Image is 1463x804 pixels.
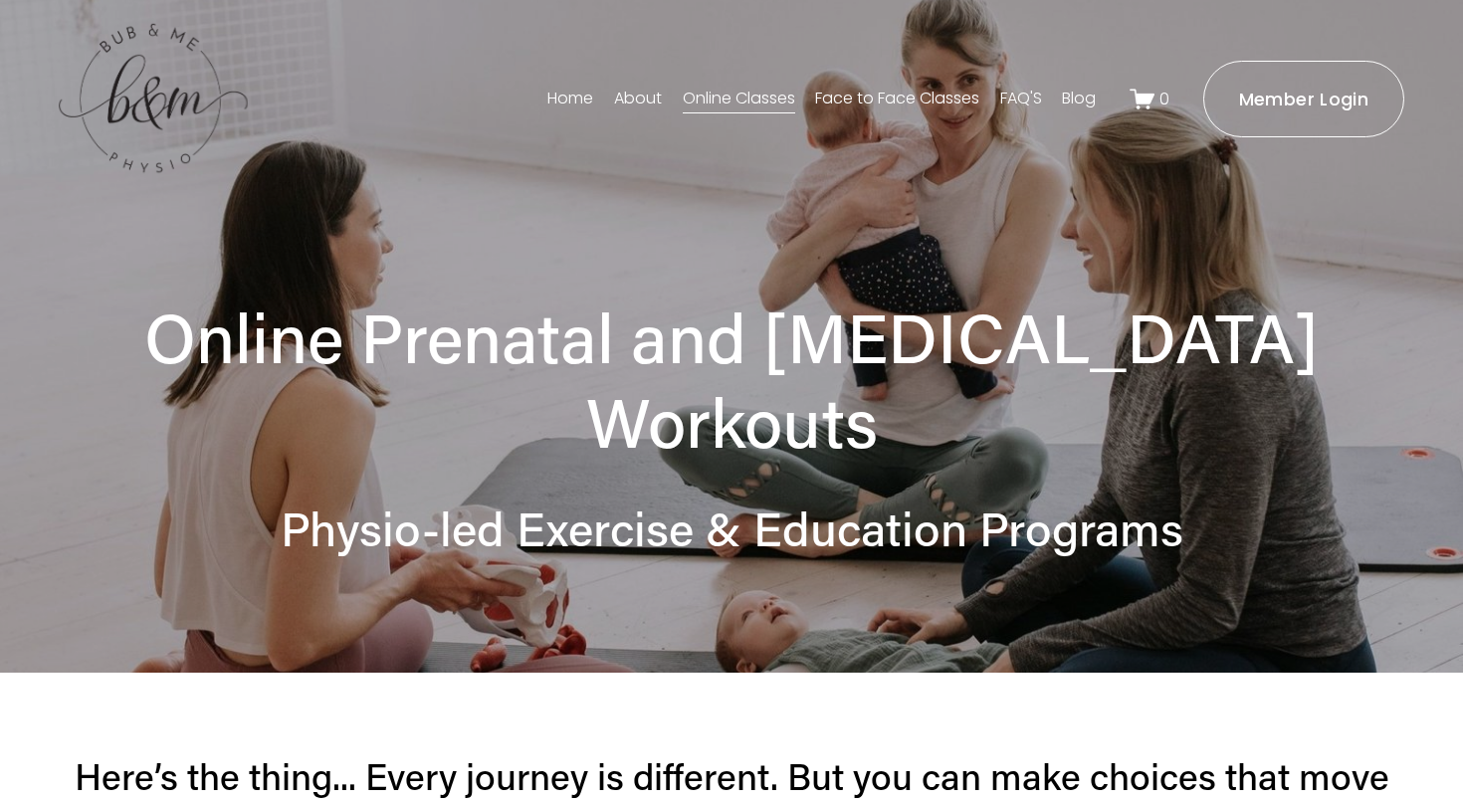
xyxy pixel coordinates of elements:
[683,84,795,115] a: Online Classes
[1239,87,1368,111] ms-portal-inner: Member Login
[1062,84,1096,115] a: Blog
[547,84,593,115] a: Home
[815,84,979,115] a: Face to Face Classes
[1000,84,1042,115] a: FAQ'S
[59,498,1404,559] h2: Physio-led Exercise & Education Programs
[1203,61,1405,137] a: Member Login
[59,22,248,176] img: bubandme
[614,84,662,115] a: About
[1130,87,1169,111] a: 0 items in cart
[59,295,1404,464] h1: Online Prenatal and [MEDICAL_DATA] Workouts
[1159,88,1169,110] span: 0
